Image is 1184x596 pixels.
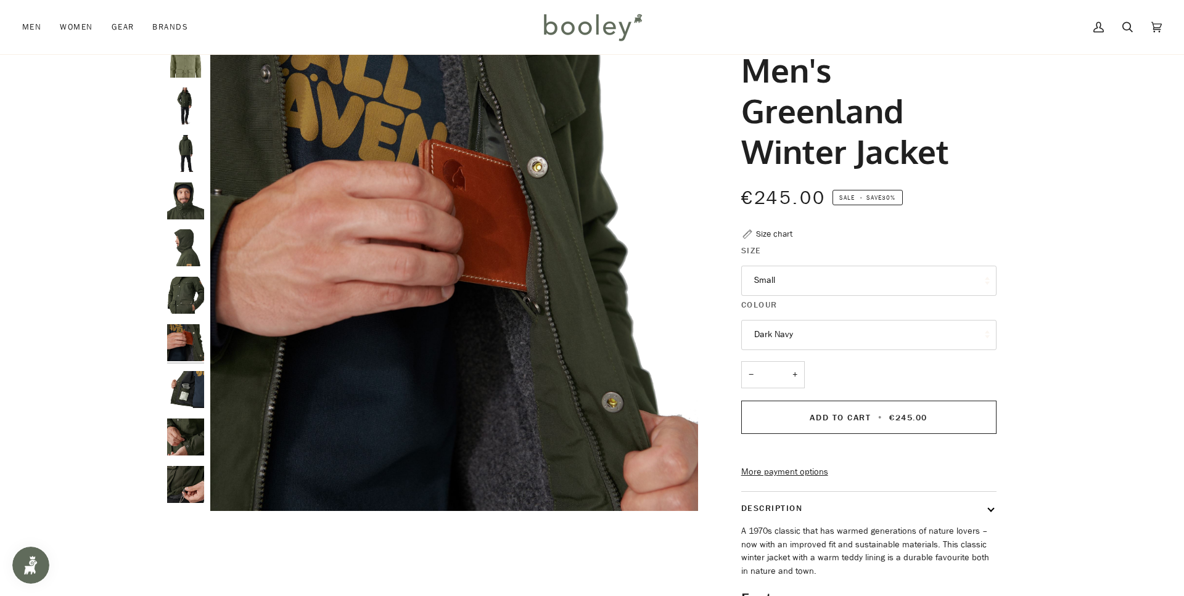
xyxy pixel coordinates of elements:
[741,186,826,211] span: €245.00
[167,229,204,266] img: Fjallraven Men's Greenland Winter Jacket - Booley Galway
[882,193,895,202] span: 30%
[167,371,204,408] img: Fjallraven Men's Greenland Winter Jacket - Booley Galway
[810,412,871,423] span: Add to Cart
[167,88,204,125] img: Fjallraven Men's Greenland Winter Jacket - Booley Galway
[167,466,204,503] img: Fjallraven Men's Greenland Winter Jacket - Booley Galway
[741,320,997,350] button: Dark Navy
[167,182,204,219] img: Fjallraven Men's Greenland Winter Jacket - Booley Galway
[12,547,49,584] iframe: Button to open loyalty program pop-up
[22,21,41,33] span: Men
[167,418,204,455] img: Fjallraven Men's Greenland Winter Jacket - Booley Galway
[741,525,997,578] p: A 1970s classic that has warmed generations of nature lovers – now with an improved fit and susta...
[741,266,997,296] button: Small
[741,465,997,479] a: More payment options
[741,361,805,389] input: Quantity
[756,227,792,240] div: Size chart
[167,277,204,314] img: Fjallraven Men's Greenland Winter Jacket - Booley Galway
[741,244,762,257] span: Size
[741,298,778,311] span: Colour
[152,21,188,33] span: Brands
[60,21,92,33] span: Women
[167,324,204,361] img: Fjallraven Men's Greenland Winter Jacket - Booley Galway
[889,412,927,423] span: €245.00
[167,135,204,172] img: Fjallraven Men's Greenland Winter Jacket - Booley Galway
[167,41,204,78] img: Fjallraven Men's Greenland Winter Jacket Green / Dark Grey - Booley Galway
[832,190,903,206] span: Save
[210,23,698,511] img: Fjallraven Men&#39;s Greenland Winter Jacket - Booley Galway
[741,401,997,434] button: Add to Cart • €245.00
[741,361,761,389] button: −
[857,193,866,202] em: •
[538,9,646,45] img: Booley
[210,23,698,511] div: Fjallraven Men's Greenland Winter Jacket - Booley Galway
[874,412,886,423] span: •
[741,49,987,171] h1: Men's Greenland Winter Jacket
[741,492,997,525] button: Description
[785,361,805,389] button: +
[839,193,855,202] span: Sale
[112,21,134,33] span: Gear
